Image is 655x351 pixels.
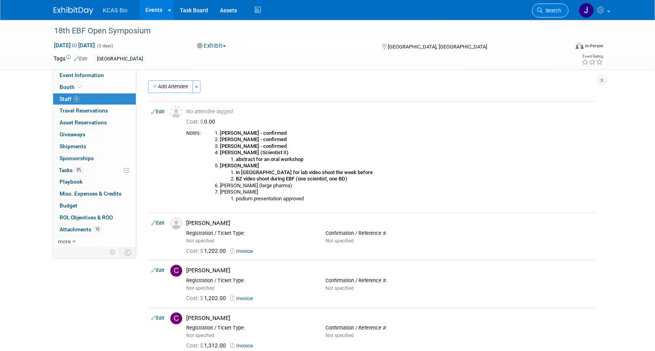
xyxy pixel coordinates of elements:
a: Invoice [230,248,256,254]
a: Search [532,4,568,17]
span: Cost: $ [186,248,204,254]
img: Associate-Profile-5.png [170,217,182,229]
b: [PERSON_NAME] - confirmed [220,136,287,142]
span: 1,312.00 [186,342,229,349]
li: [PERSON_NAME] (large pharma) [220,182,592,189]
span: Booth [60,84,84,90]
div: [PERSON_NAME] [186,219,592,227]
div: Registration / Ticket Type: [186,277,314,284]
img: Format-Inperson.png [576,43,584,49]
div: Confirmation / Reference #: [326,277,453,284]
img: Unassigned-User-Icon.png [170,106,182,118]
img: Jason Hannah [579,3,594,18]
span: Not specified [326,238,354,244]
a: Invoice [230,295,256,301]
a: Booth [53,81,136,93]
div: Event Format [522,41,603,53]
span: Sponsorships [60,155,94,161]
span: [DATE] [DATE] [54,42,95,49]
td: Tags [54,54,87,64]
span: Misc. Expenses & Credits [60,190,121,197]
div: Confirmation / Reference #: [326,230,453,237]
a: Playbook [53,176,136,188]
a: Edit [151,315,164,321]
span: more [58,238,71,244]
div: 18th EBF Open Symposium [51,24,557,38]
div: [PERSON_NAME] [186,314,592,322]
span: Tasks [59,167,83,173]
a: Travel Reservations [53,105,136,116]
span: 1,202.00 [186,248,229,254]
span: Not specified [186,285,214,291]
a: Edit [151,109,164,114]
a: more [53,236,136,247]
span: Giveaways [60,131,85,138]
a: Event Information [53,70,136,81]
a: Asset Reservations [53,117,136,128]
a: Misc. Expenses & Credits [53,188,136,200]
b: BZ video shoot during EBF (one scientist, one BD) [236,176,347,182]
span: 1,202.00 [186,295,229,301]
span: 6 [73,96,79,102]
span: Event Information [60,72,104,78]
span: to [71,42,78,48]
a: Attachments10 [53,224,136,235]
b: abstract for an oral workshop [236,156,303,162]
td: Personalize Event Tab Strip [106,247,120,258]
span: Not specified [186,333,214,338]
span: 10 [93,226,101,232]
i: Booth reservation complete [78,85,82,89]
div: No attendee tagged [186,108,592,115]
div: Notes: [186,130,201,136]
li: podium presentation approved [236,196,592,202]
span: Cost: $ [186,342,204,349]
span: ROI, Objectives & ROO [60,214,113,221]
img: C.jpg [170,312,182,324]
a: Tasks0% [53,165,136,176]
li: [PERSON_NAME] [220,189,592,202]
b: [PERSON_NAME] (Scientist II) [220,149,289,155]
span: Playbook [60,178,83,185]
span: Not specified [326,285,354,291]
span: Shipments [60,143,86,149]
a: Budget [53,200,136,211]
span: (3 days) [96,43,113,48]
td: Toggle Event Tabs [120,247,136,258]
a: Edit [151,268,164,273]
a: Edit [151,220,164,226]
span: Staff [60,96,79,102]
span: Cost: $ [186,295,204,301]
span: Asset Reservations [60,119,107,126]
a: Shipments [53,141,136,152]
span: Travel Reservations [60,107,108,114]
span: Cost: $ [186,118,204,125]
span: Budget [60,202,77,209]
a: Sponsorships [53,153,136,164]
div: Registration / Ticket Type: [186,230,314,237]
a: Giveaways [53,129,136,140]
b: [PERSON_NAME] [220,163,259,169]
button: Add Attendee [148,80,193,93]
div: [PERSON_NAME] [186,267,592,274]
button: Exhibit [194,42,229,50]
div: Confirmation / Reference #: [326,325,453,331]
a: Invoice [230,343,256,349]
img: ExhibitDay [54,7,93,15]
span: 0.00 [186,118,218,125]
b: [PERSON_NAME] - confirmed [220,130,287,136]
span: Search [543,8,561,14]
span: Attachments [60,226,101,233]
a: Edit [74,56,87,62]
span: Not specified [326,333,354,338]
span: [GEOGRAPHIC_DATA], [GEOGRAPHIC_DATA] [388,44,487,50]
div: [GEOGRAPHIC_DATA] [94,55,145,63]
a: ROI, Objectives & ROO [53,212,136,223]
img: C.jpg [170,265,182,277]
div: Registration / Ticket Type: [186,325,314,331]
a: Staff6 [53,93,136,105]
span: KCAS Bio [103,7,127,14]
b: in [GEOGRAPHIC_DATA] for lab video shoot the week before [236,169,373,175]
b: [PERSON_NAME] - confirmed [220,143,287,149]
div: Event Rating [582,54,603,58]
span: 0% [75,167,83,173]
